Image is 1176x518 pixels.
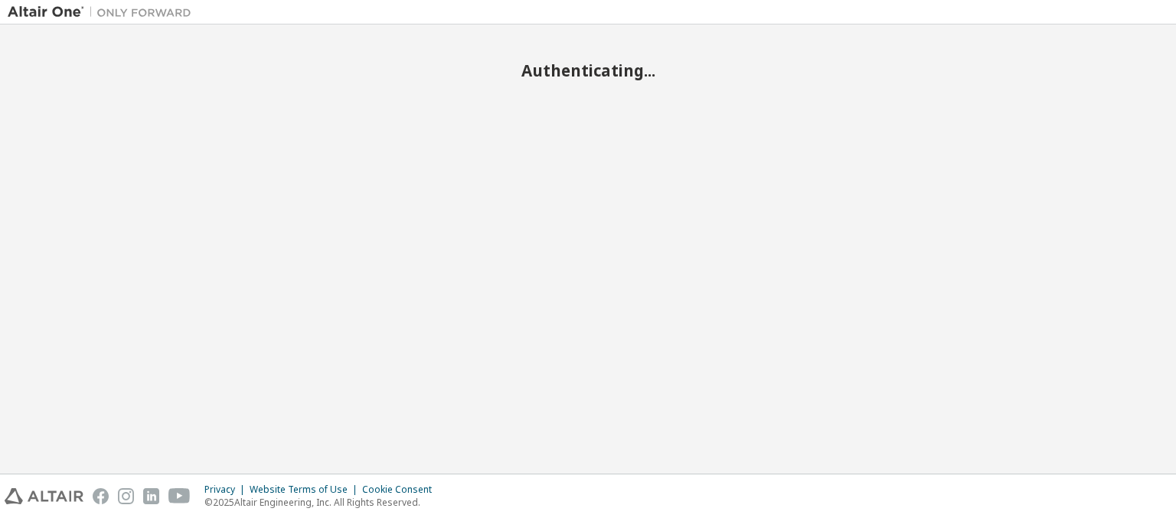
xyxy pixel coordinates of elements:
[204,484,250,496] div: Privacy
[168,488,191,504] img: youtube.svg
[204,496,441,509] p: © 2025 Altair Engineering, Inc. All Rights Reserved.
[250,484,362,496] div: Website Terms of Use
[143,488,159,504] img: linkedin.svg
[93,488,109,504] img: facebook.svg
[5,488,83,504] img: altair_logo.svg
[118,488,134,504] img: instagram.svg
[8,5,199,20] img: Altair One
[362,484,441,496] div: Cookie Consent
[8,60,1168,80] h2: Authenticating...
